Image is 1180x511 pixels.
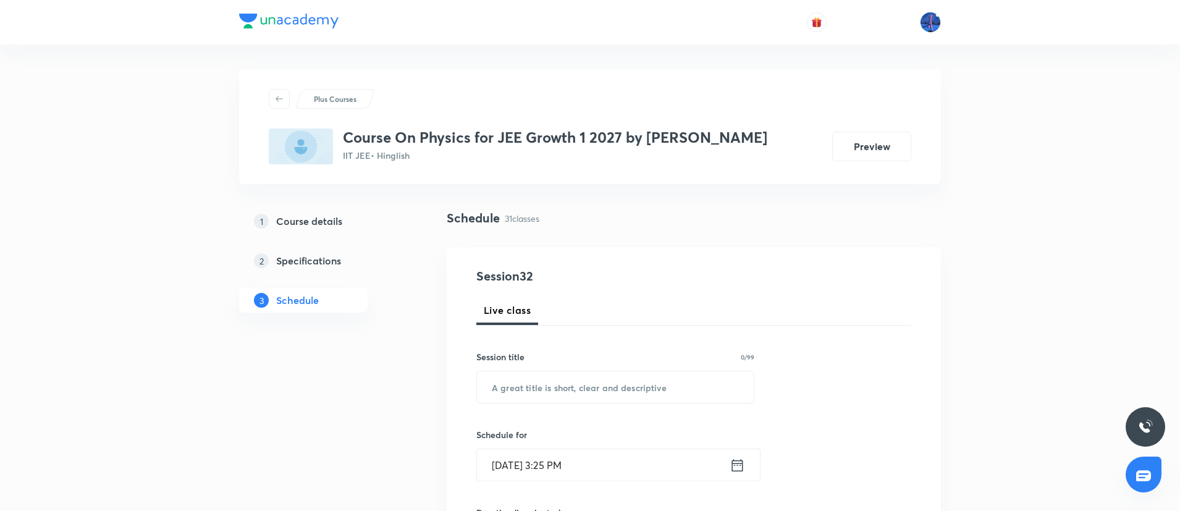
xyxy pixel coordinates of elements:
[276,293,319,308] h5: Schedule
[1138,420,1153,434] img: ttu
[239,248,407,273] a: 2Specifications
[276,214,342,229] h5: Course details
[476,267,702,285] h4: Session 32
[920,12,941,33] img: Mahesh Bhat
[476,428,754,441] h6: Schedule for
[343,149,767,162] p: IIT JEE • Hinglish
[254,214,269,229] p: 1
[741,354,754,360] p: 0/99
[314,93,356,104] p: Plus Courses
[807,12,827,32] button: avatar
[484,303,531,318] span: Live class
[832,132,911,161] button: Preview
[254,253,269,268] p: 2
[276,253,341,268] h5: Specifications
[269,129,333,164] img: 66FEE53B-E07C-49C1-9AF3-DFE0A1EB2239_plus.png
[476,350,525,363] h6: Session title
[239,209,407,234] a: 1Course details
[811,17,822,28] img: avatar
[239,14,339,32] a: Company Logo
[254,293,269,308] p: 3
[505,212,539,225] p: 31 classes
[447,209,500,227] h4: Schedule
[239,14,339,28] img: Company Logo
[477,371,754,403] input: A great title is short, clear and descriptive
[343,129,767,146] h3: Course On Physics for JEE Growth 1 2027 by [PERSON_NAME]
